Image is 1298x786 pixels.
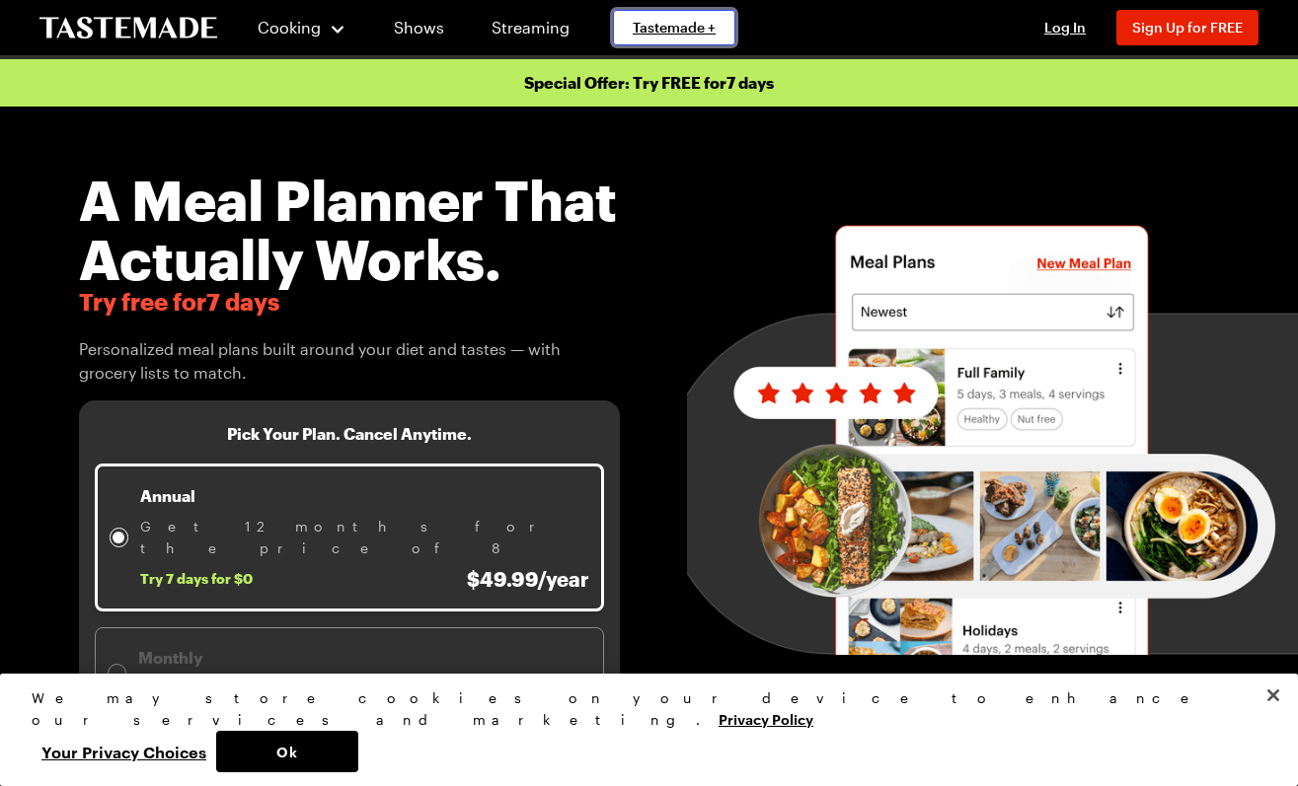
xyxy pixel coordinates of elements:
p: Monthly [138,646,591,670]
span: Personalized meal plans built around your diet and tastes — with grocery lists to match. [79,337,620,385]
span: Log In [1044,19,1086,36]
h3: Pick Your Plan. Cancel Anytime. [227,424,472,444]
button: Close [1252,674,1295,717]
a: More information about your privacy, opens in a new tab [719,709,813,728]
span: Try 7 days for $0 [140,570,253,588]
button: Cooking [257,4,346,51]
div: Privacy [32,687,1250,772]
button: Ok [216,731,358,772]
span: Cooking [258,18,321,36]
a: Tastemade + [613,10,735,45]
span: Try free for 7 days [79,288,620,316]
span: $49.99/year [467,567,589,591]
a: To Tastemade Home Page [39,17,217,39]
button: Log In [1026,18,1105,37]
span: Sign Up for FREE [1132,19,1243,36]
h1: A Meal Planner That Actually Works. [79,170,620,288]
div: We may store cookies on your device to enhance our services and marketing. [32,687,1250,731]
p: Annual [140,484,589,508]
span: Get 12 months for the price of 8 [140,516,589,559]
span: Tastemade + [633,18,716,37]
button: Your Privacy Choices [32,731,216,772]
button: Sign Up for FREE [1116,10,1259,45]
